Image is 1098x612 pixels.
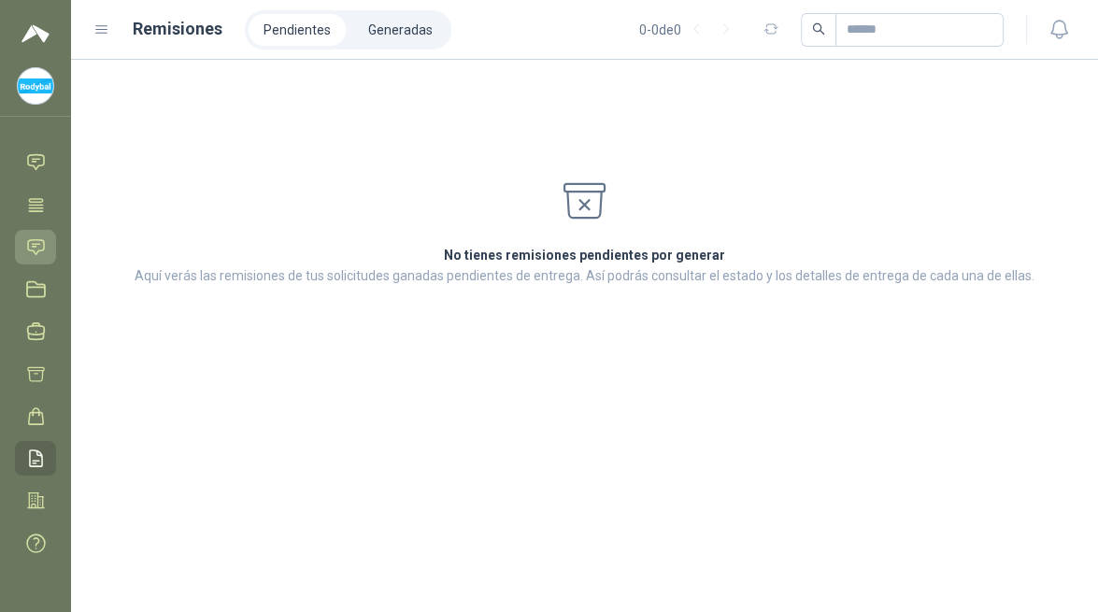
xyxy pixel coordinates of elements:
a: Generadas [353,14,448,46]
h1: Remisiones [133,16,222,42]
p: Aquí verás las remisiones de tus solicitudes ganadas pendientes de entrega. Así podrás consultar ... [135,265,1034,286]
img: Company Logo [18,68,53,104]
div: 0 - 0 de 0 [639,15,741,45]
strong: No tienes remisiones pendientes por generar [444,248,725,263]
a: Pendientes [249,14,346,46]
img: Logo peakr [21,22,50,45]
span: search [812,22,825,36]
